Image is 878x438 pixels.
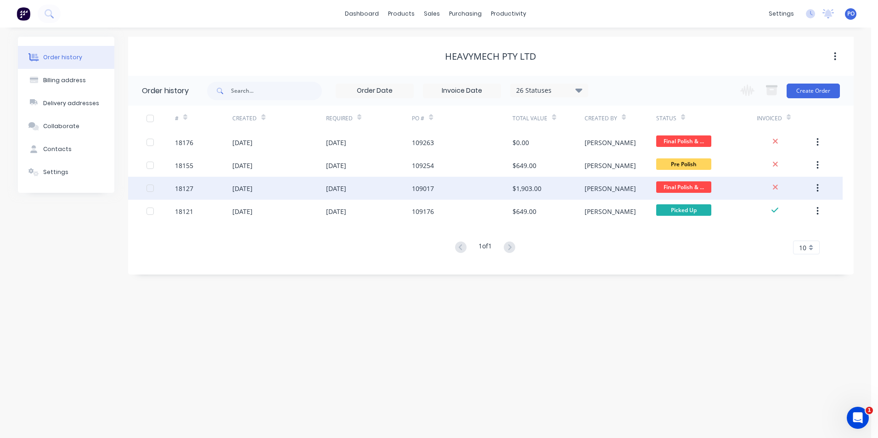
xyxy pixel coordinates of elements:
div: [DATE] [232,207,253,216]
div: 109263 [412,138,434,147]
button: Settings [18,161,114,184]
div: [PERSON_NAME] [585,161,636,170]
span: PO [847,10,855,18]
div: Invoiced [757,106,814,131]
div: [DATE] [232,138,253,147]
div: 109254 [412,161,434,170]
div: [PERSON_NAME] [585,138,636,147]
span: Picked Up [656,204,711,216]
button: Create Order [787,84,840,98]
div: Status [656,114,676,123]
div: Total Value [512,106,584,131]
input: Order Date [336,84,413,98]
span: 10 [799,243,806,253]
button: Delivery addresses [18,92,114,115]
div: Collaborate [43,122,79,130]
button: Collaborate [18,115,114,138]
div: [DATE] [232,161,253,170]
input: Search... [231,82,322,100]
div: [DATE] [326,161,346,170]
div: 18121 [175,207,193,216]
div: Heavymech Pty Ltd [445,51,536,62]
div: Contacts [43,145,72,153]
span: Pre Polish [656,158,711,170]
div: 109176 [412,207,434,216]
div: Created By [585,114,617,123]
div: $649.00 [512,161,536,170]
div: Invoiced [757,114,782,123]
div: Total Value [512,114,547,123]
div: $649.00 [512,207,536,216]
span: Final Polish & ... [656,135,711,147]
div: [DATE] [326,138,346,147]
div: $0.00 [512,138,529,147]
div: # [175,106,232,131]
div: products [383,7,419,21]
input: Invoice Date [423,84,501,98]
div: settings [764,7,799,21]
a: dashboard [340,7,383,21]
div: Order history [142,85,189,96]
div: Required [326,114,353,123]
div: 1 of 1 [478,241,492,254]
button: Billing address [18,69,114,92]
button: Contacts [18,138,114,161]
div: 109017 [412,184,434,193]
div: [PERSON_NAME] [585,207,636,216]
div: Status [656,106,757,131]
div: [DATE] [326,207,346,216]
div: 18176 [175,138,193,147]
div: productivity [486,7,531,21]
div: 26 Statuses [511,85,588,95]
div: PO # [412,106,512,131]
div: Created [232,114,257,123]
div: Settings [43,168,68,176]
div: [PERSON_NAME] [585,184,636,193]
img: Factory [17,7,30,21]
div: 18155 [175,161,193,170]
span: Final Polish & ... [656,181,711,193]
div: PO # [412,114,424,123]
div: [DATE] [232,184,253,193]
div: $1,903.00 [512,184,541,193]
button: Order history [18,46,114,69]
div: purchasing [445,7,486,21]
iframe: Intercom live chat [847,407,869,429]
div: Created [232,106,326,131]
span: 1 [866,407,873,414]
div: sales [419,7,445,21]
div: Delivery addresses [43,99,99,107]
div: Required [326,106,412,131]
div: Billing address [43,76,86,84]
div: [DATE] [326,184,346,193]
div: Order history [43,53,82,62]
div: Created By [585,106,656,131]
div: 18127 [175,184,193,193]
div: # [175,114,179,123]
